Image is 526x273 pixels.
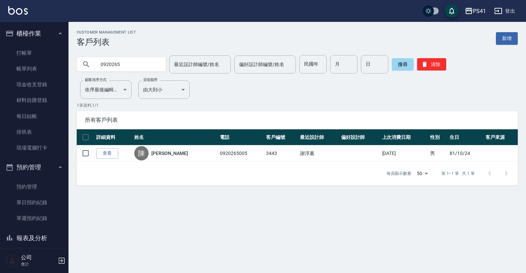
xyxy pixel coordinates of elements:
[445,4,459,18] button: save
[380,129,429,145] th: 上次消費日期
[417,58,446,70] button: 清除
[143,77,158,82] label: 呈現順序
[264,145,298,161] td: 3443
[218,129,264,145] th: 電話
[3,179,66,195] a: 預約管理
[496,32,518,45] a: 新增
[134,146,149,160] div: 陳
[264,129,298,145] th: 客戶編號
[21,261,56,267] p: 會計
[298,129,339,145] th: 最近設計師
[8,6,28,15] img: Logo
[380,145,429,161] td: [DATE]
[392,58,414,70] button: 搜尋
[151,150,188,157] a: [PERSON_NAME]
[85,77,107,82] label: 顧客排序方式
[77,30,136,35] h2: Customer Management List
[491,5,518,17] button: 登出
[133,129,218,145] th: 姓名
[80,80,131,99] div: 依序最後編輯時間
[484,129,518,145] th: 客戶來源
[3,25,66,42] button: 櫃檯作業
[21,254,56,261] h5: 公司
[3,124,66,140] a: 排班表
[85,117,510,123] span: 所有客戶列表
[428,129,448,145] th: 性別
[3,195,66,210] a: 單日預約紀錄
[3,92,66,108] a: 材料自購登錄
[3,247,66,264] button: 客戶管理
[428,145,448,161] td: 男
[96,55,160,74] input: 搜尋關鍵字
[473,7,486,15] div: PS41
[448,145,484,161] td: 81/10/24
[3,108,66,124] a: 每日結帳
[339,129,380,145] th: 偏好設計師
[414,164,430,183] div: 50
[441,170,475,177] p: 第 1–1 筆 共 1 筆
[462,4,489,18] button: PS41
[138,80,190,99] div: 由大到小
[96,148,118,159] a: 查看
[298,145,339,161] td: 謝淳蕙
[3,229,66,247] button: 報表及分析
[387,170,411,177] p: 每頁顯示數量
[77,102,518,108] p: 1 筆資料, 1 / 1
[95,129,133,145] th: 詳細資料
[3,210,66,226] a: 單週預約紀錄
[3,45,66,61] a: 打帳單
[218,145,264,161] td: 0920265005
[448,129,484,145] th: 生日
[3,61,66,77] a: 帳單列表
[77,37,136,47] h3: 客戶列表
[3,158,66,176] button: 預約管理
[3,140,66,156] a: 現場電腦打卡
[5,254,19,268] img: Person
[3,77,66,92] a: 現金收支登錄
